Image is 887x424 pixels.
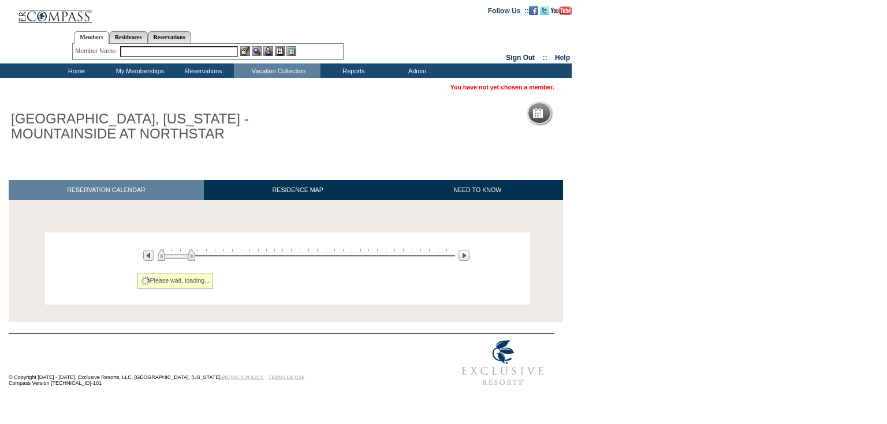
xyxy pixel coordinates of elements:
[263,46,273,56] img: Impersonate
[529,6,538,15] img: Become our fan on Facebook
[143,250,154,261] img: Previous
[9,180,204,200] a: RESERVATION CALENDAR
[141,276,150,286] img: spinner2.gif
[392,180,563,200] a: NEED TO KNOW
[543,54,547,62] span: ::
[240,46,250,56] img: b_edit.gif
[43,63,107,78] td: Home
[488,6,529,15] td: Follow Us ::
[450,84,554,91] span: You have not yet chosen a member.
[269,374,305,380] a: TERMS OF USE
[252,46,262,56] img: View
[384,63,448,78] td: Admin
[137,273,214,289] div: Please wait, loading...
[540,6,549,13] a: Follow us on Twitter
[451,334,554,392] img: Exclusive Resorts
[234,63,320,78] td: Vacation Collection
[459,250,469,261] img: Next
[551,6,572,15] img: Subscribe to our YouTube Channel
[109,31,148,43] a: Residences
[529,6,538,13] a: Become our fan on Facebook
[170,63,234,78] td: Reservations
[204,180,392,200] a: RESIDENCE MAP
[275,46,285,56] img: Reservations
[555,54,570,62] a: Help
[9,109,267,144] h1: [GEOGRAPHIC_DATA], [US_STATE] - MOUNTAINSIDE AT NORTHSTAR
[540,6,549,15] img: Follow us on Twitter
[222,374,264,380] a: PRIVACY POLICY
[320,63,384,78] td: Reports
[148,31,191,43] a: Reservations
[9,335,413,392] td: © Copyright [DATE] - [DATE]. Exclusive Resorts, LLC. [GEOGRAPHIC_DATA], [US_STATE]. Compass Versi...
[107,63,170,78] td: My Memberships
[75,46,120,56] div: Member Name:
[74,31,109,44] a: Members
[286,46,296,56] img: b_calculator.gif
[551,6,572,13] a: Subscribe to our YouTube Channel
[547,110,636,117] h5: Reservation Calendar
[506,54,535,62] a: Sign Out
